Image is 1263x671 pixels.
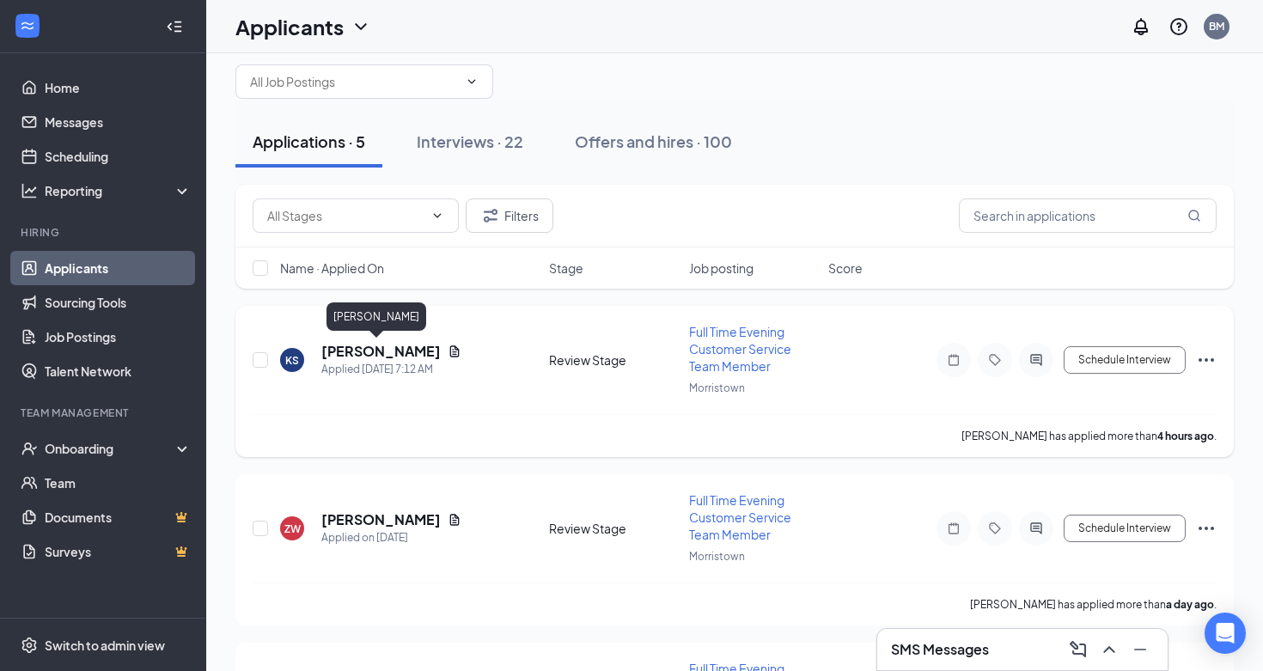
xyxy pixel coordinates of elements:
[1099,639,1120,660] svg: ChevronUp
[321,529,461,546] div: Applied on [DATE]
[430,209,444,223] svg: ChevronDown
[961,429,1217,443] p: [PERSON_NAME] has applied more than .
[45,251,192,285] a: Applicants
[1187,209,1201,223] svg: MagnifyingGlass
[21,182,38,199] svg: Analysis
[689,259,754,277] span: Job posting
[1026,522,1046,535] svg: ActiveChat
[1064,346,1186,374] button: Schedule Interview
[250,72,458,91] input: All Job Postings
[689,550,745,563] span: Morristown
[959,198,1217,233] input: Search in applications
[253,131,365,152] div: Applications · 5
[45,285,192,320] a: Sourcing Tools
[549,351,679,369] div: Review Stage
[45,182,192,199] div: Reporting
[284,522,301,536] div: ZW
[985,353,1005,367] svg: Tag
[943,353,964,367] svg: Note
[45,320,192,354] a: Job Postings
[267,206,424,225] input: All Stages
[45,500,192,534] a: DocumentsCrown
[321,510,441,529] h5: [PERSON_NAME]
[1196,518,1217,539] svg: Ellipses
[19,17,36,34] svg: WorkstreamLogo
[689,492,791,542] span: Full Time Evening Customer Service Team Member
[45,354,192,388] a: Talent Network
[448,513,461,527] svg: Document
[45,70,192,105] a: Home
[970,597,1217,612] p: [PERSON_NAME] has applied more than .
[1209,19,1224,34] div: BM
[45,466,192,500] a: Team
[891,640,989,659] h3: SMS Messages
[45,440,177,457] div: Onboarding
[21,225,188,240] div: Hiring
[1068,639,1089,660] svg: ComposeMessage
[45,534,192,569] a: SurveysCrown
[45,139,192,174] a: Scheduling
[465,75,479,88] svg: ChevronDown
[448,345,461,358] svg: Document
[285,353,299,368] div: KS
[985,522,1005,535] svg: Tag
[1196,350,1217,370] svg: Ellipses
[166,18,183,35] svg: Collapse
[45,105,192,139] a: Messages
[1205,613,1246,654] div: Open Intercom Messenger
[351,16,371,37] svg: ChevronDown
[321,361,461,378] div: Applied [DATE] 7:12 AM
[1131,16,1151,37] svg: Notifications
[549,259,583,277] span: Stage
[1166,598,1214,611] b: a day ago
[466,198,553,233] button: Filter Filters
[417,131,523,152] div: Interviews · 22
[45,637,165,654] div: Switch to admin view
[326,302,426,331] div: [PERSON_NAME]
[1026,353,1046,367] svg: ActiveChat
[1064,515,1186,542] button: Schedule Interview
[1130,639,1150,660] svg: Minimize
[480,205,501,226] svg: Filter
[689,381,745,394] span: Morristown
[549,520,679,537] div: Review Stage
[1126,636,1154,663] button: Minimize
[1095,636,1123,663] button: ChevronUp
[828,259,863,277] span: Score
[21,406,188,420] div: Team Management
[235,12,344,41] h1: Applicants
[575,131,732,152] div: Offers and hires · 100
[21,637,38,654] svg: Settings
[1157,430,1214,442] b: 4 hours ago
[1065,636,1092,663] button: ComposeMessage
[321,342,441,361] h5: [PERSON_NAME]
[21,440,38,457] svg: UserCheck
[943,522,964,535] svg: Note
[689,324,791,374] span: Full Time Evening Customer Service Team Member
[280,259,384,277] span: Name · Applied On
[1168,16,1189,37] svg: QuestionInfo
